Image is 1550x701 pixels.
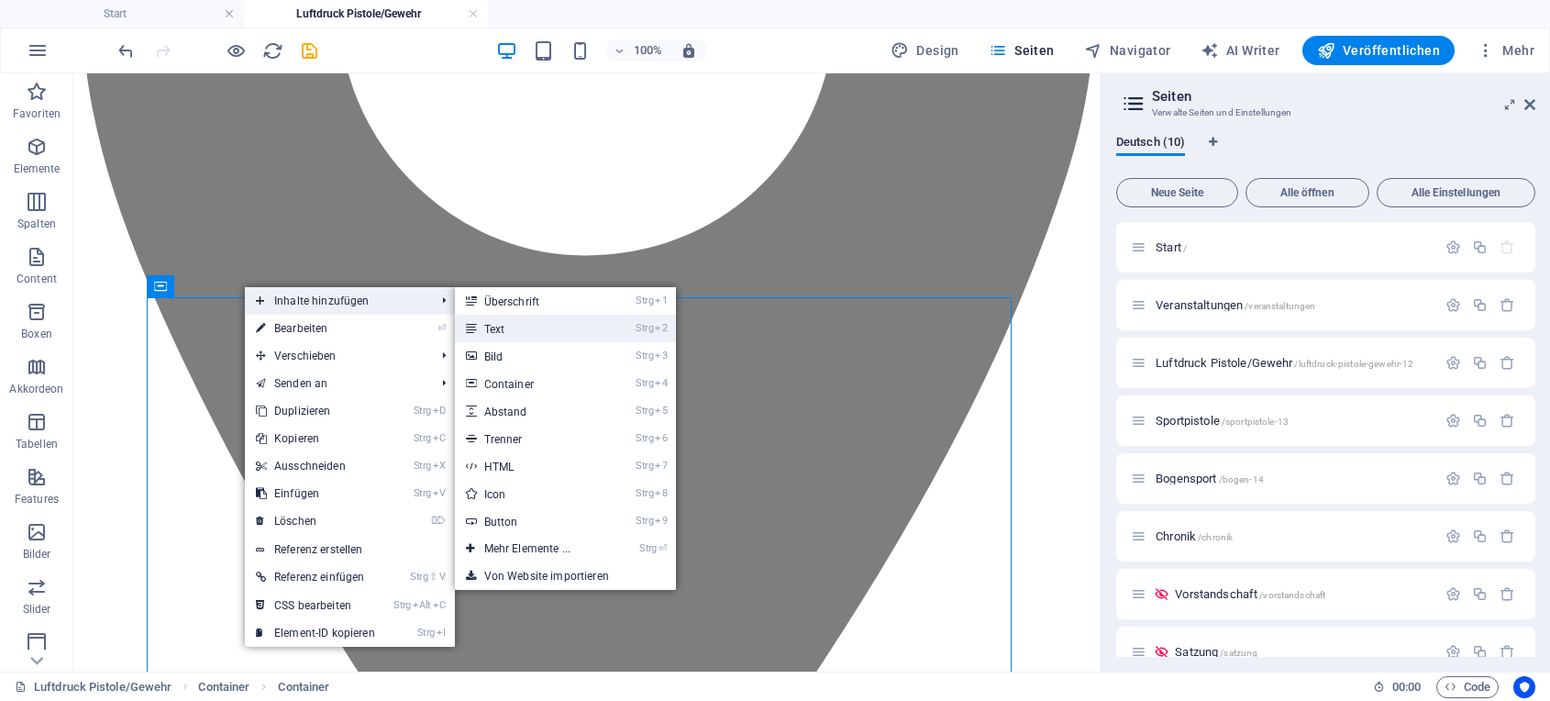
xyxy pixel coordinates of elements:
[437,322,446,334] i: ⏎
[1222,417,1289,427] span: /sportpistole-13
[433,487,446,499] i: V
[433,460,446,472] i: X
[1077,36,1179,65] button: Navigator
[15,676,172,698] a: Klick, um Auswahl aufzuheben. Doppelklick öffnet Seitenverwaltung
[655,515,667,527] i: 9
[23,547,51,562] p: Bilder
[245,536,455,563] a: Referenz erstellen
[1156,414,1289,428] span: Sportpistole
[655,322,667,334] i: 2
[681,42,697,59] i: Bei Größenänderung Zoomstufe automatisch an das gewählte Gerät anpassen.
[1513,676,1535,698] button: Usercentrics
[262,40,283,61] i: Seite neu laden
[17,217,56,231] p: Spalten
[1445,413,1461,428] div: Einstellungen
[1116,131,1185,157] span: Deutsch (10)
[23,602,51,617] p: Slider
[1124,187,1230,198] span: Neue Seite
[1385,187,1527,198] span: Alle Einstellungen
[1472,471,1488,486] div: Duplizieren
[1246,178,1369,207] button: Alle öffnen
[414,405,431,417] i: Strg
[245,287,427,315] span: Inhalte hinzufügen
[1472,355,1488,371] div: Duplizieren
[605,39,670,61] button: 100%
[9,382,63,396] p: Akkordeon
[1500,239,1515,255] div: Die Startseite kann nicht gelöscht werden
[261,39,283,61] button: reload
[115,39,137,61] button: undo
[245,619,386,647] a: StrgIElement-ID kopieren
[1377,178,1535,207] button: Alle Einstellungen
[1183,243,1187,253] span: /
[883,36,967,65] button: Design
[455,507,607,535] a: Strg9Button
[1254,187,1361,198] span: Alle öffnen
[1201,41,1280,60] span: AI Writer
[659,542,667,554] i: ⏎
[655,432,667,444] i: 6
[245,425,386,452] a: StrgCKopieren
[1220,648,1257,658] span: /satzung
[245,315,386,342] a: ⏎Bearbeiten
[636,350,653,362] i: Strg
[1500,471,1515,486] div: Entfernen
[417,627,435,639] i: Strg
[17,272,57,286] p: Content
[116,40,137,61] i: Rückgängig: Element hinzufügen (Strg+Z)
[636,322,653,334] i: Strg
[1156,240,1187,254] span: Klick, um Seite zu öffnen
[1405,680,1408,694] span: :
[198,676,329,698] nav: breadcrumb
[1150,357,1436,369] div: Luftdruck Pistole/Gewehr/luftdruck-pistole-gewehr-12
[1317,41,1440,60] span: Veröffentlichen
[1150,415,1436,427] div: Sportpistole/sportpistole-13
[245,370,427,397] a: Senden an
[633,39,662,61] h6: 100%
[1445,355,1461,371] div: Einstellungen
[1445,297,1461,313] div: Einstellungen
[1084,41,1171,60] span: Navigator
[655,350,667,362] i: 3
[410,571,427,583] i: Strg
[1445,676,1490,698] span: Code
[1500,586,1515,602] div: Entfernen
[1150,473,1436,484] div: Bogensport/bogen-14
[1152,105,1499,121] h3: Verwalte Seiten und Einstellungen
[299,40,320,61] i: Save (Ctrl+S)
[245,397,386,425] a: StrgDDuplizieren
[1472,239,1488,255] div: Duplizieren
[636,487,653,499] i: Strg
[1150,241,1436,253] div: Start/
[655,377,667,389] i: 4
[1152,88,1535,105] h2: Seiten
[437,627,446,639] i: I
[1175,645,1257,659] span: Klick, um Seite zu öffnen
[636,515,653,527] i: Strg
[636,460,653,472] i: Strg
[245,592,386,619] a: StrgAltCCSS bearbeiten
[245,563,386,591] a: Strg⇧VReferenz einfügen
[1150,530,1436,542] div: Chronik/chronik
[14,161,61,176] p: Elemente
[15,492,59,506] p: Features
[245,480,386,507] a: StrgVEinfügen
[655,460,667,472] i: 7
[1392,676,1421,698] span: 00 00
[414,487,431,499] i: Strg
[433,599,446,611] i: C
[393,599,411,611] i: Strg
[455,425,607,452] a: Strg6Trenner
[1245,301,1315,311] span: /veranstaltungen
[21,327,52,341] p: Boxen
[1116,136,1535,171] div: Sprachen-Tabs
[1302,36,1455,65] button: Veröffentlichen
[655,405,667,417] i: 5
[198,676,249,698] span: Klick zum Auswählen. Doppelklick zum Bearbeiten
[989,41,1055,60] span: Seiten
[1472,413,1488,428] div: Duplizieren
[1500,644,1515,660] div: Entfernen
[455,480,607,507] a: Strg8Icon
[1445,586,1461,602] div: Einstellungen
[455,397,607,425] a: Strg5Abstand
